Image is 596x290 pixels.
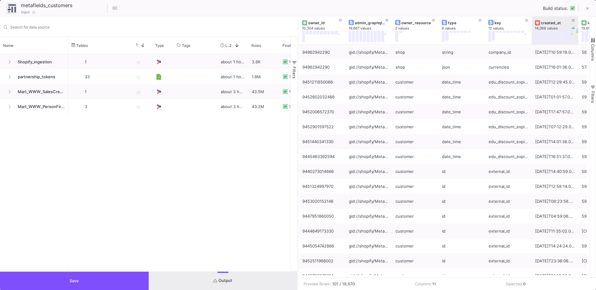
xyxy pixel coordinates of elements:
div: 8 values [442,26,488,31]
div: 19,667 values [349,26,395,31]
div: customer [395,90,435,104]
div: customer [395,194,435,209]
div: external_id [489,254,528,268]
span: Rows [251,43,261,48]
img: UI Model [156,59,162,65]
div: 43.5M [248,84,279,99]
div: customer [395,105,435,119]
span: Shopify_ingestion [14,55,65,69]
div: external_id [489,194,528,209]
div: gid://shopify/Metafield/59140138959186 [349,105,389,119]
div: company_id [489,45,528,60]
div: [DATE]T17:47:57.000Z [535,105,575,119]
div: admin_graphql_api_id [355,20,386,25]
div: customer [395,254,435,268]
div: id [442,164,482,179]
p: 1 [85,84,127,99]
div: date_time [442,134,482,149]
div: 94962942290 [302,60,342,75]
div: customer [395,269,435,283]
span: 1 [133,43,138,48]
div: type [448,20,479,25]
span: Input [21,10,30,15]
p: 1 [85,55,127,69]
div: external_id [489,269,528,283]
div: [DATE]T07:12:29.000Z [535,120,575,134]
div: gid://shopify/Metafield/58951562199378 [349,164,389,179]
div: 3 [289,99,291,114]
div: 9444649173330 [302,224,342,238]
div: customer [395,179,435,194]
div: 1 [289,55,291,69]
div: Preview Rows: [304,281,331,287]
div: owner_id [308,20,339,25]
div: date_time [442,75,482,89]
span: Filters [590,91,595,103]
div: gid://shopify/Metafield/59139703832914 [349,149,389,164]
div: [DATE]T14:40:59.000Z [535,164,575,179]
td: Selected: [501,278,592,290]
div: customer [395,224,435,238]
div: edu_discount_expiry_date [489,90,528,104]
div: date_time [442,90,482,104]
div: 12 values [488,26,535,31]
div: 33 [289,70,293,84]
div: 9453020152146 [302,194,342,209]
img: READY [570,6,575,11]
div: about 1 hour ago [217,54,248,69]
div: date_time [442,149,482,164]
b: 0 [523,282,526,286]
img: UI Model [156,103,162,110]
div: id [442,224,482,238]
b: 11 [432,282,436,286]
div: gid://shopify/Metafield/58816345080146 [349,45,389,60]
div: gid://shopify/Metafield/59097715605842 [349,269,389,283]
div: Final Status [282,38,333,52]
div: [DATE]T01:01:57.000Z [535,90,575,104]
div: 9451440341330 [302,134,342,149]
div: [DATE]T21:16:23.000Z [535,269,575,283]
button: Hotkeys List [109,2,121,15]
div: 2 values [395,26,442,31]
div: currencies [489,60,528,75]
div: external_id [489,239,528,253]
div: external_id [489,224,528,238]
div: . [571,31,572,42]
div: . [385,31,386,42]
div: [DATE]T08:23:58.000Z [535,194,575,209]
p: 33 [85,70,127,84]
input: Node Title... [20,1,106,9]
div: [DATE]T16:51:37.000Z [535,149,575,164]
span: Mart_WWW_PersonFirstOrders [14,99,65,114]
div: [DATE]T23:36:06.000Z [535,254,575,268]
span: Tags [182,43,190,48]
div: customer [395,209,435,224]
div: gid://shopify/Metafield/59145658859858 [349,254,389,268]
div: external_id [489,164,528,179]
img: [Legacy] CSV [156,74,162,80]
div: 9445463392594 [302,149,342,164]
span: Mart_WWW_SalesCredits_Enriched [14,84,65,99]
td: Columns: [410,278,501,290]
div: id [442,194,482,209]
div: key [494,20,525,25]
div: gid://shopify/Metafield/59151942222162 [349,194,389,209]
div: gid://shopify/Metafield/59075858071890 [349,209,389,224]
div: [DATE]T14:01:36.000Z [535,134,575,149]
div: customer [395,164,435,179]
div: created_at [541,20,572,25]
div: id [442,254,482,268]
div: external_id [489,209,528,224]
span: partnership_tokens [14,70,65,84]
div: [DATE]T12:29:45.000Z [535,75,575,89]
span: Name [3,43,13,48]
div: json [442,60,482,75]
div: [DATE]T11:35:02.000Z [535,224,575,238]
span: Filters [292,66,297,79]
div: [DATE]T04:59:06.000Z [535,209,575,224]
span: Last Used [225,43,229,48]
p: 3 [85,99,127,114]
div: gid://shopify/Metafield/59130419773778 [349,75,389,89]
div: owner_resource [401,20,432,25]
div: gid://shopify/Metafield/59148016288082 [349,90,389,104]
